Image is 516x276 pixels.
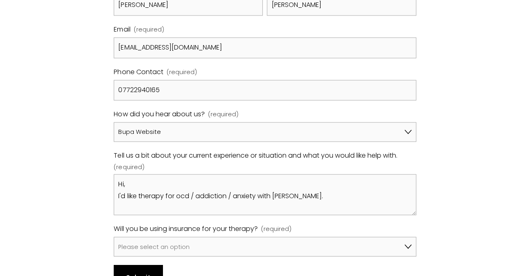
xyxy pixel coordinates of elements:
textarea: Hi, I'd like therapy for ocd / addiction / anxiety with [PERSON_NAME]. [114,174,416,215]
span: Tell us a bit about your current experience or situation and what you would like help with. [114,150,397,162]
span: Will you be using insurance for your therapy? [114,223,257,235]
span: (required) [208,109,239,120]
span: (required) [134,24,164,35]
span: (required) [114,162,144,172]
span: (required) [167,67,197,77]
span: Phone Contact [114,66,163,78]
select: Will you be using insurance for your therapy? [114,237,416,256]
span: (required) [261,224,291,234]
span: How did you hear about us? [114,109,204,120]
select: How did you hear about us? [114,122,416,142]
span: Email [114,24,130,36]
